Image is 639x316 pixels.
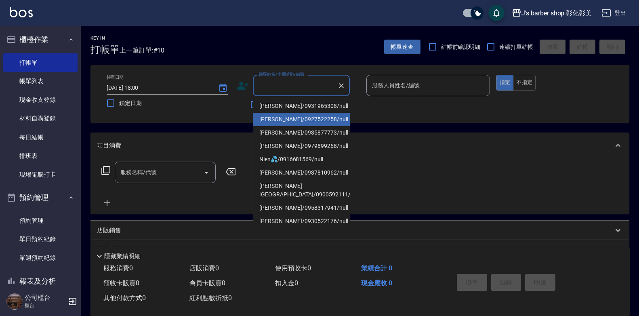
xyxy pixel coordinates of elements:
[103,294,146,302] span: 其他付款方式 0
[90,240,629,259] div: 預收卡販賣
[253,113,350,126] li: [PERSON_NAME]/0927522258/null
[259,71,305,77] label: 顧客姓名/手機號碼/編號
[119,99,142,107] span: 鎖定日期
[104,252,141,261] p: 隱藏業績明細
[25,302,66,309] p: 櫃台
[509,5,595,21] button: J’s barber shop 彰化彰美
[253,166,350,179] li: [PERSON_NAME]/0937810962/null
[189,264,219,272] span: 店販消費 0
[253,99,350,113] li: [PERSON_NAME]/0931965308/null
[598,6,629,21] button: 登出
[3,165,78,184] a: 現場電腦打卡
[103,264,133,272] span: 服務消費 0
[253,126,350,139] li: [PERSON_NAME]/0935877773/null
[253,201,350,215] li: [PERSON_NAME]/0958317941/null
[3,249,78,267] a: 單週預約紀錄
[3,29,78,50] button: 櫃檯作業
[253,153,350,166] li: Nien💦/0916681569/null
[384,40,420,55] button: 帳單速查
[3,187,78,208] button: 預約管理
[97,141,121,150] p: 項目消費
[488,5,504,21] button: save
[3,53,78,72] a: 打帳單
[3,271,78,292] button: 報表及分析
[3,91,78,109] a: 現金收支登錄
[3,147,78,165] a: 排班表
[90,133,629,158] div: 項目消費
[107,81,210,95] input: YYYY/MM/DD hh:mm
[90,44,120,55] h3: 打帳單
[521,8,592,18] div: J’s barber shop 彰化彰美
[253,179,350,201] li: [PERSON_NAME][GEOGRAPHIC_DATA]/0900592111/null
[90,36,120,41] h2: Key In
[361,279,392,287] span: 現金應收 0
[107,74,124,80] label: 帳單日期
[3,211,78,230] a: 預約管理
[441,43,481,51] span: 結帳前確認明細
[97,246,127,254] p: 預收卡販賣
[6,293,23,310] img: Person
[189,294,232,302] span: 紅利點數折抵 0
[253,139,350,153] li: [PERSON_NAME]/0979899268/null
[3,230,78,249] a: 單日預約紀錄
[253,215,350,228] li: [PERSON_NAME]/0930522176/null
[496,75,514,91] button: 指定
[213,78,233,98] button: Choose date, selected date is 2025-09-13
[120,45,165,55] span: 上一筆訂單:#10
[513,75,536,91] button: 不指定
[499,43,533,51] span: 連續打單結帳
[275,264,311,272] span: 使用預收卡 0
[361,264,392,272] span: 業績合計 0
[3,128,78,147] a: 每日結帳
[3,72,78,91] a: 帳單列表
[275,279,298,287] span: 扣入金 0
[97,226,121,235] p: 店販銷售
[90,221,629,240] div: 店販銷售
[25,294,66,302] h5: 公司櫃台
[189,279,225,287] span: 會員卡販賣 0
[10,7,33,17] img: Logo
[3,109,78,128] a: 材料自購登錄
[103,279,139,287] span: 預收卡販賣 0
[336,80,347,91] button: Clear
[200,166,213,179] button: Open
